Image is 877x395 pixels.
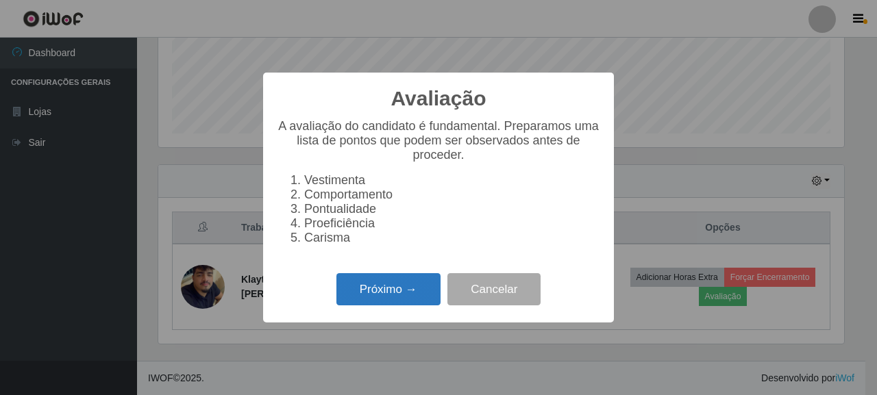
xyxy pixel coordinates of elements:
[304,231,600,245] li: Carisma
[304,202,600,216] li: Pontualidade
[336,273,441,305] button: Próximo →
[391,86,486,111] h2: Avaliação
[304,188,600,202] li: Comportamento
[304,173,600,188] li: Vestimenta
[277,119,600,162] p: A avaliação do candidato é fundamental. Preparamos uma lista de pontos que podem ser observados a...
[304,216,600,231] li: Proeficiência
[447,273,541,305] button: Cancelar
